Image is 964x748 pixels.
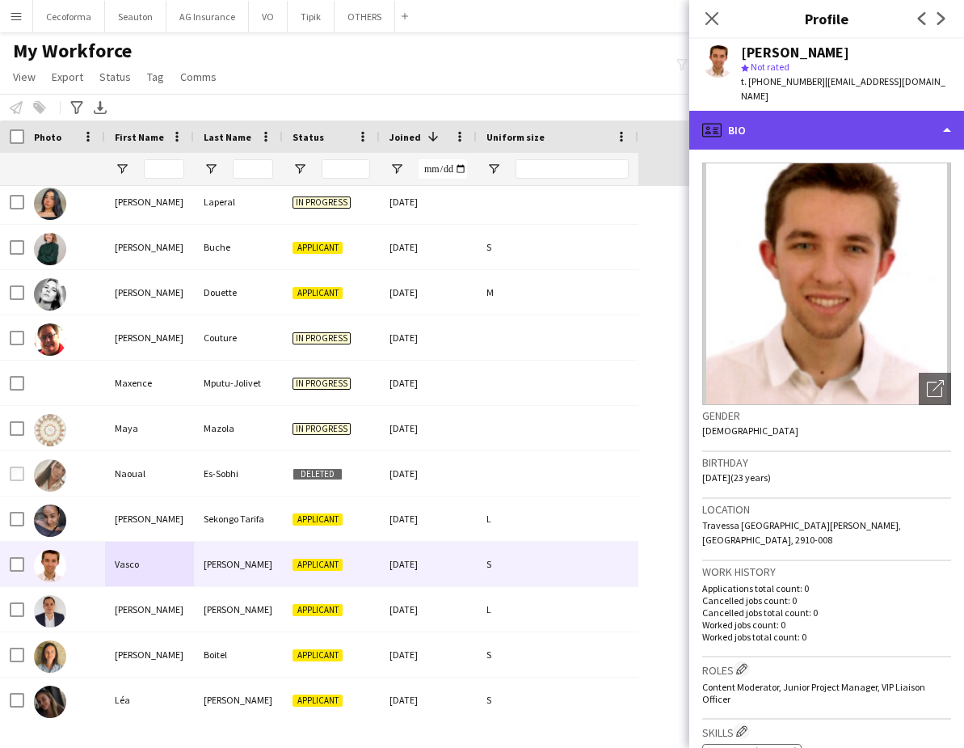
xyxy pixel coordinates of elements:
[380,225,477,269] div: [DATE]
[293,162,307,176] button: Open Filter Menu
[34,640,66,673] img: Clara Boitel
[147,70,164,84] span: Tag
[249,1,288,32] button: VO
[293,423,351,435] span: In progress
[702,606,951,619] p: Cancelled jobs total count: 0
[702,564,951,579] h3: Work history
[293,242,343,254] span: Applicant
[741,45,849,60] div: [PERSON_NAME]
[34,323,66,356] img: Larry Couture
[194,225,283,269] div: Buche
[389,131,421,143] span: Joined
[115,162,129,176] button: Open Filter Menu
[702,519,901,546] span: Travessa [GEOGRAPHIC_DATA][PERSON_NAME], [GEOGRAPHIC_DATA], 2910-008
[486,162,501,176] button: Open Filter Menu
[751,61,789,73] span: Not rated
[34,595,66,628] img: Carlos Lopez
[702,502,951,517] h3: Location
[194,497,283,541] div: Sekongo Tarifa
[180,70,217,84] span: Comms
[194,406,283,450] div: Mazola
[52,70,83,84] span: Export
[486,241,491,253] span: S
[194,678,283,722] div: [PERSON_NAME]
[34,278,66,311] img: Florie Douette
[486,558,491,570] span: S
[293,332,351,344] span: In progress
[105,361,194,405] div: Maxence
[105,451,194,496] div: Naoual
[194,315,283,360] div: Couture
[689,111,964,150] div: Bio
[380,451,477,496] div: [DATE]
[174,66,223,87] a: Comms
[194,542,283,586] div: [PERSON_NAME]
[105,180,194,224] div: [PERSON_NAME]
[34,188,66,220] img: Carla Laperal
[45,66,90,87] a: Export
[293,604,343,616] span: Applicant
[486,603,491,615] span: L
[486,286,494,298] span: M
[34,505,66,537] img: Paula Sekongo Tarifa
[486,694,491,706] span: S
[380,632,477,677] div: [DATE]
[194,587,283,632] div: [PERSON_NAME]
[516,159,629,179] input: Uniform size Filter Input
[380,542,477,586] div: [DATE]
[105,542,194,586] div: Vasco
[380,678,477,722] div: [DATE]
[13,39,132,63] span: My Workforce
[293,131,324,143] span: Status
[105,587,194,632] div: [PERSON_NAME]
[702,455,951,470] h3: Birthday
[105,678,194,722] div: Léa
[194,632,283,677] div: Boitel
[105,406,194,450] div: Maya
[204,162,218,176] button: Open Filter Menu
[194,180,283,224] div: Laperal
[144,159,184,179] input: First Name Filter Input
[67,98,86,117] app-action-btn: Advanced filters
[293,468,343,480] span: Deleted
[293,513,343,526] span: Applicant
[293,287,343,299] span: Applicant
[99,70,131,84] span: Status
[293,695,343,707] span: Applicant
[380,497,477,541] div: [DATE]
[702,723,951,740] h3: Skills
[115,131,164,143] span: First Name
[380,406,477,450] div: [DATE]
[288,1,335,32] button: Tipik
[322,159,370,179] input: Status Filter Input
[419,159,467,179] input: Joined Filter Input
[486,131,545,143] span: Uniform size
[10,467,24,481] input: Row Selection is disabled for this row (unchecked)
[34,131,61,143] span: Photo
[486,513,491,525] span: L
[141,66,170,87] a: Tag
[166,1,249,32] button: AG Insurance
[380,587,477,632] div: [DATE]
[293,649,343,661] span: Applicant
[335,1,395,32] button: OTHERS
[93,66,137,87] a: Status
[741,75,825,87] span: t. [PHONE_NUMBER]
[702,163,951,405] img: Crew avatar or photo
[702,661,951,678] h3: Roles
[380,361,477,405] div: [DATE]
[204,131,251,143] span: Last Name
[105,1,166,32] button: Seauton
[33,1,105,32] button: Cecoforma
[689,8,964,29] h3: Profile
[293,559,343,571] span: Applicant
[380,315,477,360] div: [DATE]
[702,594,951,606] p: Cancelled jobs count: 0
[194,361,283,405] div: Mputu-Jolivet
[486,649,491,661] span: S
[34,233,66,265] img: Caroline Buche
[105,225,194,269] div: [PERSON_NAME]
[702,631,951,643] p: Worked jobs total count: 0
[702,425,798,437] span: [DEMOGRAPHIC_DATA]
[702,408,951,423] h3: Gender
